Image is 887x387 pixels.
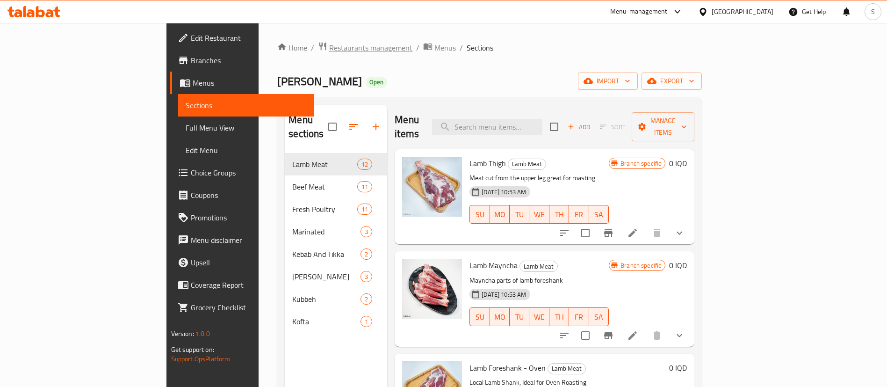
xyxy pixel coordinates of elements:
[285,175,387,198] div: Beef Meat11
[292,181,357,192] span: Beef Meat
[573,310,585,324] span: FR
[597,324,620,347] button: Branch-specific-item
[292,226,361,237] span: Marinated
[191,257,307,268] span: Upsell
[178,94,315,117] a: Sections
[361,295,372,304] span: 2
[416,42,419,53] li: /
[285,310,387,333] div: Kofta1
[474,208,486,221] span: SU
[508,159,546,170] div: Lamb Meat
[366,78,387,86] span: Open
[434,42,456,53] span: Menus
[553,222,576,244] button: sort-choices
[569,307,589,326] button: FR
[361,226,372,237] div: items
[627,330,638,341] a: Edit menu item
[191,55,307,66] span: Branches
[170,27,315,49] a: Edit Restaurant
[510,205,529,224] button: TU
[564,120,594,134] span: Add item
[358,160,372,169] span: 12
[553,324,576,347] button: sort-choices
[519,261,558,272] div: Lamb Meat
[170,161,315,184] a: Choice Groups
[170,184,315,206] a: Coupons
[361,317,372,326] span: 1
[593,310,605,324] span: SA
[632,112,694,141] button: Manage items
[576,326,595,345] span: Select to update
[469,156,506,170] span: Lamb Thigh
[285,265,387,288] div: [PERSON_NAME]3
[467,42,493,53] span: Sections
[171,343,214,356] span: Get support on:
[510,307,529,326] button: TU
[474,310,486,324] span: SU
[432,119,542,135] input: search
[195,328,210,340] span: 1.0.0
[292,271,361,282] div: Burger Patty
[423,42,456,54] a: Menus
[566,122,591,132] span: Add
[617,261,665,270] span: Branch specific
[597,222,620,244] button: Branch-specific-item
[358,205,372,214] span: 11
[594,120,632,134] span: Select section first
[329,42,412,53] span: Restaurants management
[469,275,609,286] p: Mayncha parts of lamb foreshank
[469,172,609,184] p: Meat cut from the upper leg great for roasting
[460,42,463,53] li: /
[277,71,362,92] span: [PERSON_NAME]
[712,7,773,17] div: [GEOGRAPHIC_DATA]
[639,115,687,139] span: Manage items
[191,32,307,44] span: Edit Restaurant
[585,75,630,87] span: import
[342,116,365,138] span: Sort sections
[361,250,372,259] span: 2
[533,310,545,324] span: WE
[871,7,875,17] span: S
[513,310,526,324] span: TU
[193,77,307,88] span: Menus
[285,153,387,175] div: Lamb Meat12
[578,73,638,90] button: import
[357,204,372,215] div: items
[357,181,372,192] div: items
[669,361,687,374] h6: 0 IQD
[576,223,595,243] span: Select to update
[361,248,372,260] div: items
[610,6,668,17] div: Menu-management
[513,208,526,221] span: TU
[186,145,307,156] span: Edit Menu
[178,117,315,139] a: Full Menu View
[617,159,665,168] span: Branch specific
[292,293,361,305] span: Kubbeh
[361,316,372,327] div: items
[171,328,194,340] span: Version:
[573,208,585,221] span: FR
[548,363,586,374] div: Lamb Meat
[589,205,609,224] button: SA
[292,159,357,170] span: Lamb Meat
[669,259,687,272] h6: 0 IQD
[191,190,307,201] span: Coupons
[361,271,372,282] div: items
[285,288,387,310] div: Kubbeh2
[544,117,564,137] span: Select section
[191,279,307,291] span: Coverage Report
[292,248,361,260] span: Kebab And Tikka
[478,290,530,299] span: [DATE] 10:53 AM
[191,167,307,178] span: Choice Groups
[186,122,307,133] span: Full Menu View
[674,227,685,239] svg: Show Choices
[285,220,387,243] div: Marinated3
[178,139,315,161] a: Edit Menu
[285,149,387,336] nav: Menu sections
[589,307,609,326] button: SA
[191,302,307,313] span: Grocery Checklist
[361,227,372,236] span: 3
[191,212,307,223] span: Promotions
